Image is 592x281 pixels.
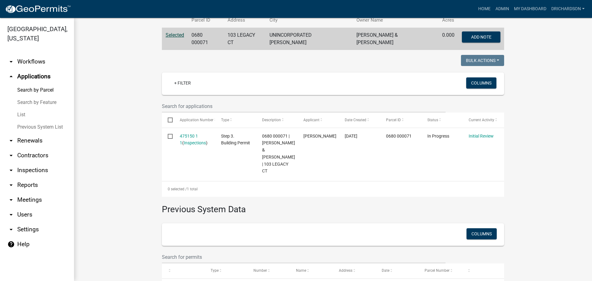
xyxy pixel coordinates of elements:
datatable-header-cell: Type [215,113,256,127]
datatable-header-cell: Status [421,113,463,127]
span: Parcel Number [425,268,450,273]
i: help [7,241,15,248]
a: Selected [166,32,184,38]
span: Name [296,268,306,273]
datatable-header-cell: Type [205,263,248,278]
span: Application Number [180,118,213,122]
a: Initial Review [469,134,494,138]
th: Owner Name [353,13,438,27]
span: Type [211,268,219,273]
datatable-header-cell: Date Created [339,113,380,127]
a: 475150 1 1 [180,134,198,146]
span: Date Created [345,118,366,122]
i: arrow_drop_down [7,211,15,218]
a: My Dashboard [512,3,549,15]
th: Address [224,13,266,27]
span: Current Activity [469,118,494,122]
span: Parcel ID [386,118,401,122]
datatable-header-cell: Name [290,263,333,278]
span: Richard W Swartz [303,134,336,138]
button: Columns [467,228,497,239]
div: ( ) [180,133,209,147]
td: [PERSON_NAME] & [PERSON_NAME] [353,28,438,50]
span: Step 3. Building Permit [221,134,250,146]
h3: Previous System Data [162,197,504,216]
td: UNINCORPORATED [PERSON_NAME] [266,28,353,50]
input: Search for permits [162,251,446,263]
a: Home [476,3,493,15]
i: arrow_drop_down [7,196,15,204]
span: In Progress [427,134,449,138]
datatable-header-cell: Description [256,113,298,127]
span: Address [339,268,352,273]
a: Admin [493,3,512,15]
span: Description [262,118,281,122]
datatable-header-cell: Application Number [174,113,215,127]
i: arrow_drop_up [7,73,15,80]
i: arrow_drop_down [7,167,15,174]
span: Number [253,268,267,273]
span: Add Note [471,35,491,39]
span: 0680 000071 | SWARTZ RICHARD W & PRISCILLA W | 103 LEGACY CT [262,134,295,174]
a: Inspections [184,140,206,145]
a: drichardson [549,3,587,15]
datatable-header-cell: Current Activity [463,113,504,127]
td: 103 LEGACY CT [224,28,266,50]
span: Status [427,118,438,122]
span: Date [382,268,389,273]
th: Parcel ID [188,13,224,27]
datatable-header-cell: Number [248,263,290,278]
i: arrow_drop_down [7,152,15,159]
i: arrow_drop_down [7,137,15,144]
datatable-header-cell: Date [376,263,419,278]
datatable-header-cell: Parcel Number [419,263,462,278]
a: + Filter [169,77,196,89]
button: Columns [466,77,496,89]
datatable-header-cell: Select [162,113,174,127]
span: Type [221,118,229,122]
datatable-header-cell: Parcel ID [380,113,421,127]
th: Acres [438,13,458,27]
button: Bulk Actions [461,55,504,66]
input: Search for applications [162,100,446,113]
i: arrow_drop_down [7,58,15,65]
span: 09/08/2025 [345,134,357,138]
span: 0680 000071 [386,134,412,138]
i: arrow_drop_down [7,226,15,233]
datatable-header-cell: Applicant [298,113,339,127]
button: Add Note [462,31,500,43]
td: 0680 000071 [188,28,224,50]
i: arrow_drop_down [7,181,15,189]
span: Applicant [303,118,319,122]
td: 0.000 [438,28,458,50]
datatable-header-cell: Address [333,263,376,278]
span: 0 selected / [168,187,187,191]
div: 1 total [162,181,504,197]
th: City [266,13,353,27]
